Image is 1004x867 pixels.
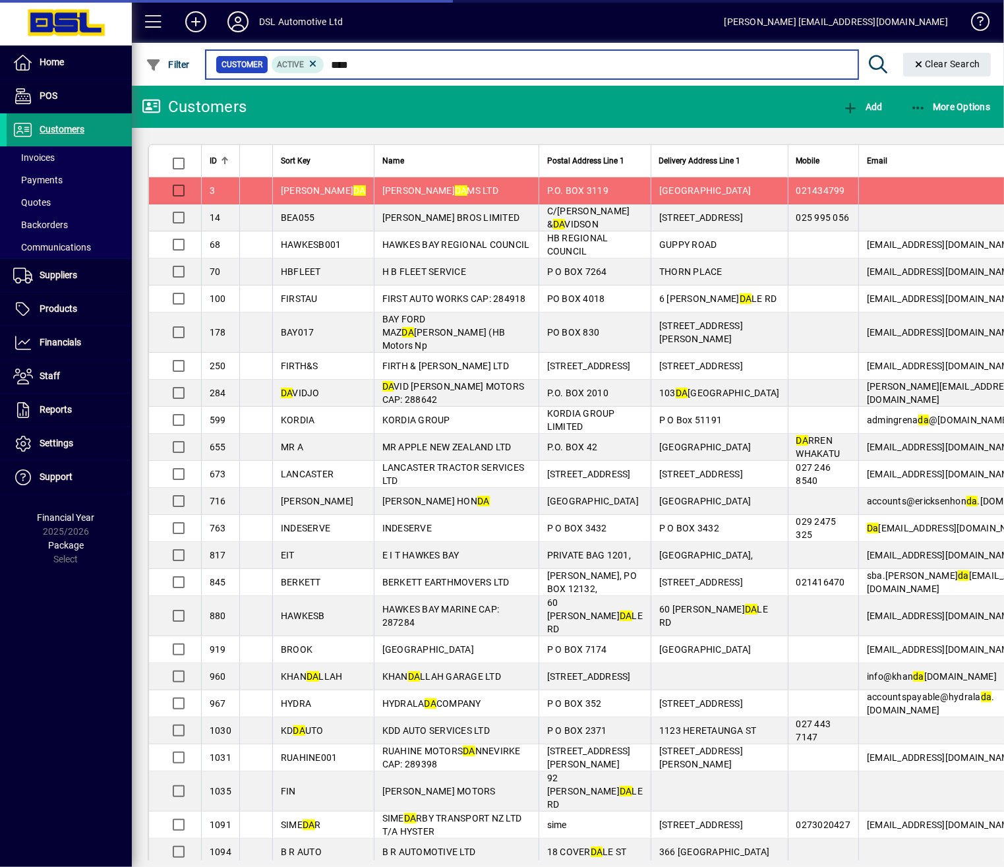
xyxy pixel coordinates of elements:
[281,469,334,479] span: LANCASTER
[281,154,310,168] span: Sort Key
[382,671,501,682] span: KHAN LLAH GARAGE LTD
[307,671,319,682] em: DA
[281,442,303,452] span: MR A
[659,523,719,533] span: P O BOX 3432
[907,95,994,119] button: More Options
[221,58,262,71] span: Customer
[455,185,467,196] em: DA
[659,320,743,344] span: [STREET_ADDRESS][PERSON_NAME]
[272,56,324,73] mat-chip: Activation Status: Active
[40,471,73,482] span: Support
[477,496,490,506] em: DA
[38,512,95,523] span: Financial Year
[7,394,132,427] a: Reports
[7,169,132,191] a: Payments
[796,435,809,446] em: DA
[382,361,509,371] span: FIRTH & [PERSON_NAME] LTD
[547,523,607,533] span: P O BOX 3432
[958,570,969,581] em: da
[281,752,338,763] span: RUAHINE001
[547,442,598,452] span: P.O. BOX 42
[210,671,226,682] span: 960
[404,813,417,823] em: DA
[676,388,688,398] em: DA
[210,698,226,709] span: 967
[210,786,231,796] span: 1035
[281,671,343,682] span: KHAN LLAH
[281,611,325,621] span: HAWKESB
[659,725,757,736] span: 1123 HERETAUNGA ST
[210,725,231,736] span: 1030
[210,611,226,621] span: 880
[40,57,64,67] span: Home
[547,327,600,338] span: PO BOX 830
[796,462,831,486] span: 027 246 8540
[547,388,608,398] span: P.O. BOX 2010
[281,388,293,398] em: DA
[7,293,132,326] a: Products
[659,698,743,709] span: [STREET_ADDRESS]
[402,327,415,338] em: DA
[382,698,481,709] span: HYDRALA COMPANY
[281,847,322,857] span: B R AUTO
[210,577,226,587] span: 845
[382,577,510,587] span: BERKETT EARTHMOVERS LTD
[547,185,608,196] span: P.O. BOX 3119
[547,408,615,432] span: KORDIA GROUP LIMITED
[796,719,831,742] span: 027 443 7147
[210,523,226,533] span: 763
[210,154,231,168] div: ID
[210,496,226,506] span: 716
[796,435,841,459] span: RREN WHAKATU
[659,496,751,506] span: [GEOGRAPHIC_DATA]
[210,327,226,338] span: 178
[659,604,768,628] span: 60 [PERSON_NAME] LE RD
[210,212,221,223] span: 14
[210,239,221,250] span: 68
[277,60,304,69] span: Active
[659,388,780,398] span: 103 [GEOGRAPHIC_DATA]
[7,259,132,292] a: Suppliers
[382,415,450,425] span: KORDIA GROUP
[382,786,496,796] span: [PERSON_NAME] MOTORS
[547,725,607,736] span: P O BOX 2371
[217,10,259,34] button: Profile
[281,496,353,506] span: [PERSON_NAME]
[40,124,84,135] span: Customers
[796,577,845,587] span: 021416470
[659,212,743,223] span: [STREET_ADDRESS]
[659,847,769,857] span: 366 [GEOGRAPHIC_DATA]
[210,847,231,857] span: 1094
[547,550,631,560] span: PRIVATE BAG 1201,
[659,293,777,304] span: 6 [PERSON_NAME] LE RD
[547,698,602,709] span: P O BOX 352
[210,415,226,425] span: 599
[40,90,57,101] span: POS
[981,692,992,702] em: da
[547,469,631,479] span: [STREET_ADDRESS]
[724,11,948,32] div: [PERSON_NAME] [EMAIL_ADDRESS][DOMAIN_NAME]
[659,550,753,560] span: [GEOGRAPHIC_DATA],
[796,516,837,540] span: 029 2475 325
[7,46,132,79] a: Home
[867,692,995,715] span: accountspayable@hydrala .[DOMAIN_NAME]
[382,266,466,277] span: H B FLEET SERVICE
[353,185,366,196] em: DA
[210,361,226,371] span: 250
[659,746,743,769] span: [STREET_ADDRESS][PERSON_NAME]
[547,570,637,594] span: [PERSON_NAME], PO BOX 12132,
[547,293,605,304] span: PO BOX 4018
[281,698,311,709] span: HYDRA
[918,415,930,425] em: da
[382,293,526,304] span: FIRST AUTO WORKS CAP: 284918
[210,469,226,479] span: 673
[40,303,77,314] span: Products
[7,326,132,359] a: Financials
[408,671,421,682] em: DA
[659,820,743,830] span: [STREET_ADDRESS]
[547,496,639,506] span: [GEOGRAPHIC_DATA]
[867,154,887,168] span: Email
[40,438,73,448] span: Settings
[382,381,394,392] em: DA
[40,371,60,381] span: Staff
